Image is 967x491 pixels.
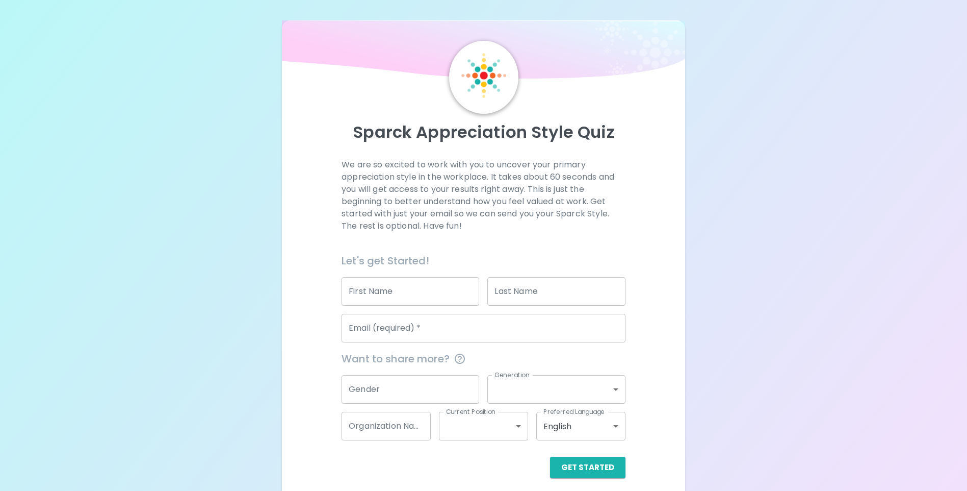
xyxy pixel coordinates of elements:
svg: This information is completely confidential and only used for aggregated appreciation studies at ... [454,353,466,365]
p: We are so excited to work with you to uncover your primary appreciation style in the workplace. I... [342,159,625,232]
h6: Let's get Started! [342,253,625,269]
label: Generation [494,371,530,379]
img: wave [282,20,685,84]
label: Preferred Language [543,407,605,416]
p: Sparck Appreciation Style Quiz [294,122,672,142]
span: Want to share more? [342,351,625,367]
button: Get Started [550,457,625,478]
img: Sparck Logo [461,53,506,98]
label: Current Position [446,407,495,416]
div: English [536,412,625,440]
